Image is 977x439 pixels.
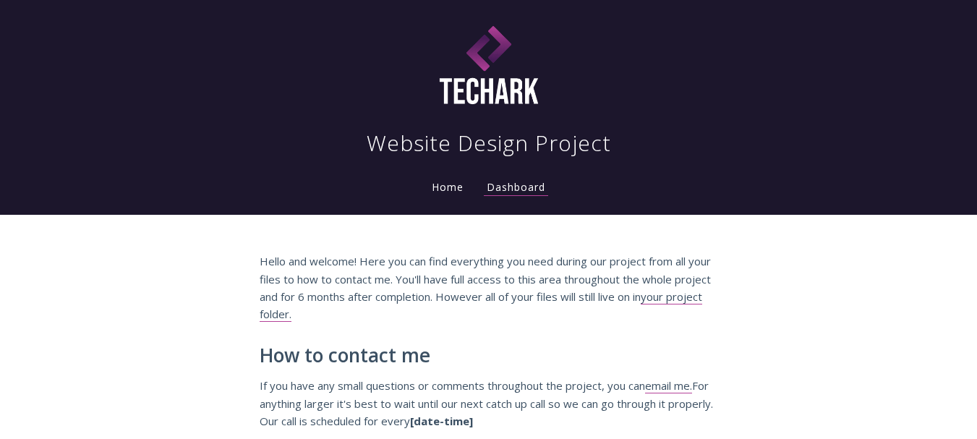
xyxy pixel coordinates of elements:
p: Hello and welcome! Here you can find everything you need during our project from all your files t... [260,252,718,323]
a: Home [429,180,466,194]
strong: [date-time] [410,414,473,428]
a: email me. [645,378,692,393]
p: If you have any small questions or comments throughout the project, you can For anything larger i... [260,377,718,430]
h2: How to contact me [260,345,718,367]
h1: Website Design Project [367,129,611,158]
a: Dashboard [484,180,548,196]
